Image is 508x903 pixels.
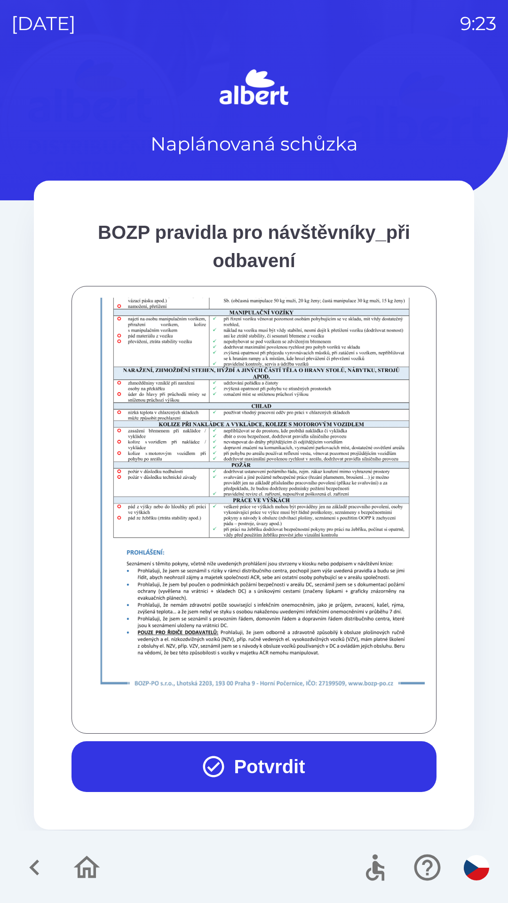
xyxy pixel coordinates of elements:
p: Naplánovaná schůzka [151,130,358,158]
img: t5iKY4Cocv4gECBCogIEgBgIECBAgQIAAAQIEDAQNECBAgAABAgQIECCwAh4EVRAgQIAAAQIECBAg4EHQAAECBAgQIECAAAEC... [83,180,448,696]
button: Potvrdit [71,741,437,792]
div: BOZP pravidla pro návštěvníky_při odbavení [71,218,437,275]
img: cs flag [464,855,489,880]
p: [DATE] [11,9,76,38]
img: Logo [34,66,474,111]
p: 9:23 [460,9,497,38]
